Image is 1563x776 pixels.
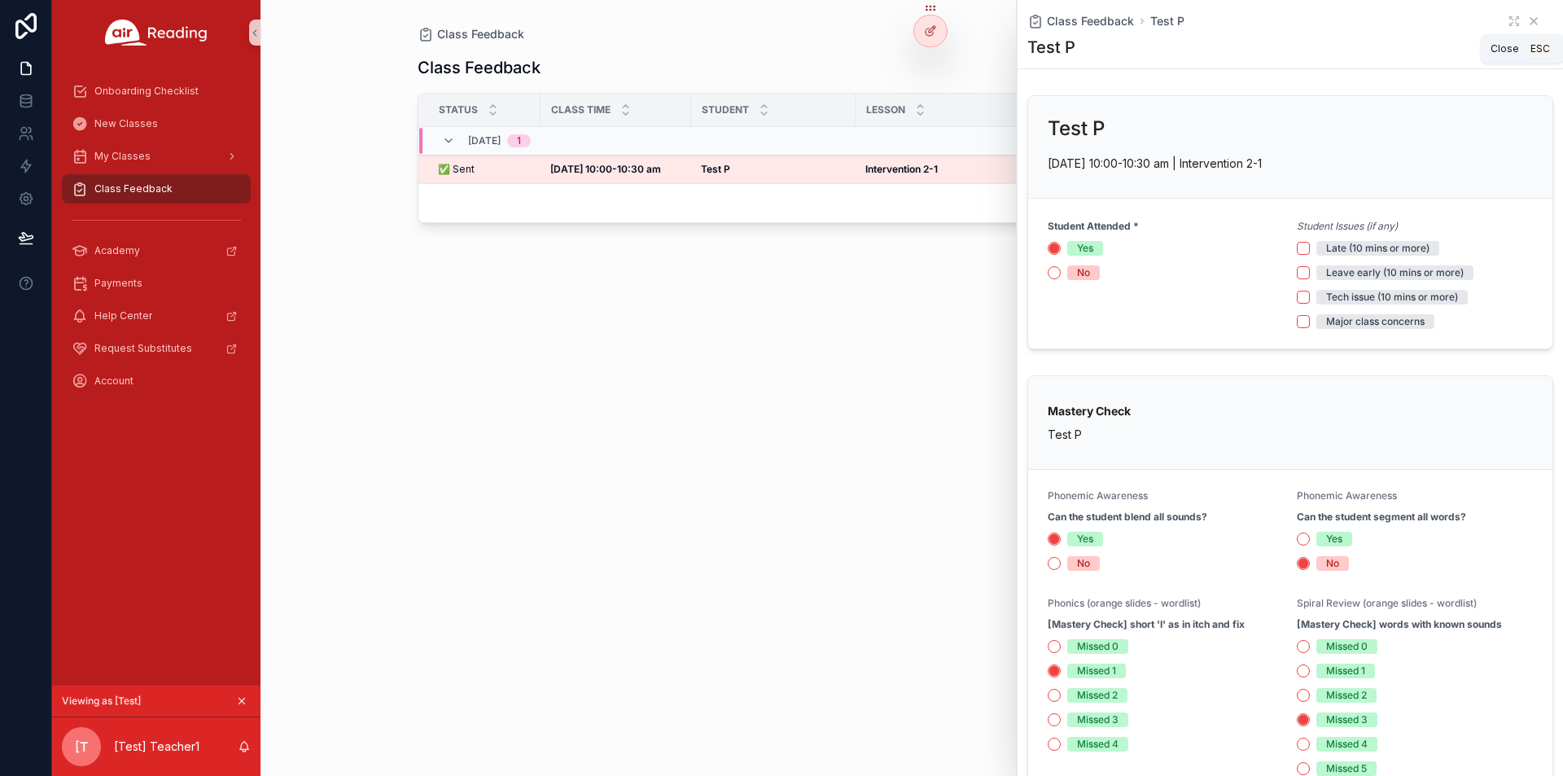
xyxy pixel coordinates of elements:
div: No [1077,265,1090,280]
span: Onboarding Checklist [94,85,199,98]
a: Test P [1150,13,1184,29]
a: Class Feedback [418,26,524,42]
h1: Test P [1027,36,1075,59]
div: Yes [1077,532,1093,546]
div: Yes [1077,241,1093,256]
p: [DATE] 10:00-10:30 am | Intervention 2-1 [1048,155,1533,172]
strong: Test P [701,163,730,175]
span: Account [94,375,134,388]
a: Class Feedback [1027,13,1134,29]
div: Missed 0 [1326,639,1368,654]
span: My Classes [94,150,151,163]
a: ✅ Sent [438,163,531,176]
span: Class Feedback [1047,13,1134,29]
img: App logo [105,20,208,46]
strong: Can the student blend all sounds? [1048,511,1207,524]
div: No [1326,556,1339,571]
a: Request Substitutes [62,334,251,363]
div: No [1077,556,1090,571]
a: [DATE] 10:00-10:30 am [550,163,681,176]
span: Esc [1527,42,1553,55]
span: Close [1491,42,1519,55]
div: Tech issue (10 mins or more) [1326,290,1458,305]
div: Missed 2 [1077,688,1118,703]
div: Late (10 mins or more) [1326,241,1429,256]
h1: Class Feedback [418,56,541,79]
strong: [Mastery Check] short 'I' as in itch and fix [1048,618,1245,631]
strong: Student Attended * [1048,220,1139,233]
p: [Test] Teacher1 [114,739,199,755]
div: 1 [517,134,521,147]
div: Missed 1 [1077,664,1116,678]
span: Student [702,103,749,116]
strong: [DATE] 10:00-10:30 am [550,163,661,175]
a: Account [62,366,251,396]
span: Lesson [866,103,905,116]
a: Onboarding Checklist [62,77,251,106]
span: ✅ Sent [438,163,475,176]
span: Payments [94,277,142,290]
span: Class Time [551,103,611,116]
div: Missed 5 [1326,761,1367,776]
span: [DATE] [468,134,501,147]
span: New Classes [94,117,158,130]
span: Request Substitutes [94,342,192,355]
strong: Intervention 2-1 [865,163,938,175]
em: Student Issues (if any) [1297,220,1398,233]
div: Missed 0 [1077,639,1119,654]
span: Status [439,103,478,116]
a: Academy [62,236,251,265]
a: Class Feedback [62,174,251,204]
div: Missed 1 [1326,664,1365,678]
div: Missed 2 [1326,688,1367,703]
a: New Classes [62,109,251,138]
h2: Test P [1048,116,1105,142]
span: Class Feedback [94,182,173,195]
a: Payments [62,269,251,298]
div: scrollable content [52,65,260,417]
div: Yes [1326,532,1342,546]
span: Viewing as [Test] [62,695,141,708]
a: Test P [701,163,846,176]
span: Academy [94,244,140,257]
div: Major class concerns [1326,314,1425,329]
span: [T [75,737,88,756]
div: Missed 4 [1077,737,1119,752]
a: Intervention 2-1 [865,163,1066,176]
a: Help Center [62,301,251,331]
a: My Classes [62,142,251,171]
span: Spiral Review (orange slides - wordlist) [1297,597,1477,609]
span: Phonemic Awareness [1297,489,1397,502]
div: Missed 3 [1077,712,1119,727]
span: Phonemic Awareness [1048,489,1148,502]
div: Missed 3 [1326,712,1368,727]
p: Test P [1048,426,1533,443]
strong: Can the student segment all words? [1297,511,1466,524]
strong: Mastery Check [1048,404,1131,418]
strong: [Mastery Check] words with known sounds [1297,618,1502,631]
div: Missed 4 [1326,737,1368,752]
span: Phonics (orange slides - wordlist) [1048,597,1201,609]
span: Class Feedback [437,26,524,42]
div: Leave early (10 mins or more) [1326,265,1464,280]
span: Help Center [94,309,152,322]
